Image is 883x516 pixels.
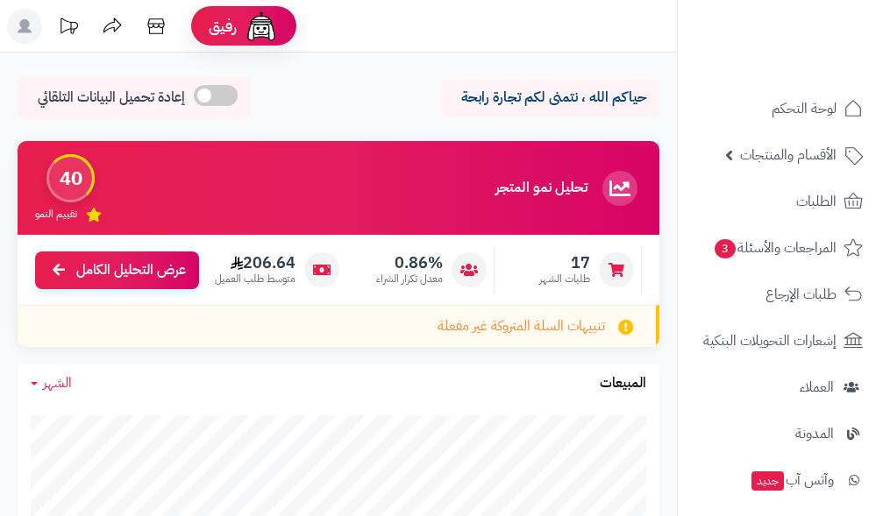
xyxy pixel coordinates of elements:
a: إشعارات التحويلات البنكية [688,320,872,362]
a: تحديثات المنصة [46,9,90,48]
span: تقييم النمو [35,207,77,222]
a: طلبات الإرجاع [688,273,872,315]
span: المدونة [795,421,834,446]
span: إعادة تحميل البيانات التلقائي [38,88,185,108]
a: العملاء [688,366,872,408]
span: وآتس آب [750,468,834,492]
span: 206.64 [215,253,296,272]
span: الشهر [43,372,72,393]
h3: تحليل نمو المتجر [495,180,587,196]
span: الطلبات [796,189,837,214]
span: تنبيهات السلة المتروكة غير مفعلة [438,316,605,336]
img: ai-face.png [244,9,279,44]
h3: المبيعات [600,376,646,392]
span: العملاء [800,375,834,399]
span: معدل تكرار الشراء [376,272,443,286]
a: الشهر [31,373,72,393]
img: logo-2.png [764,13,866,50]
a: وآتس آبجديد [688,459,872,501]
span: 3 [715,239,736,258]
span: المراجعات والأسئلة [713,236,837,260]
span: عرض التحليل الكامل [76,260,186,280]
span: طلبات الشهر [539,272,590,286]
span: 17 [539,253,590,272]
a: الطلبات [688,180,872,223]
span: 0.86% [376,253,443,272]
span: لوحة التحكم [772,96,837,121]
a: لوحة التحكم [688,88,872,130]
span: رفيق [209,16,237,37]
p: حياكم الله ، نتمنى لكم تجارة رابحة [453,88,646,108]
span: الأقسام والمنتجات [740,143,837,167]
a: المراجعات والأسئلة3 [688,227,872,269]
span: إشعارات التحويلات البنكية [703,329,837,353]
span: جديد [751,471,784,491]
a: عرض التحليل الكامل [35,251,199,289]
a: المدونة [688,413,872,455]
span: طلبات الإرجاع [766,282,837,307]
span: متوسط طلب العميل [215,272,296,286]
